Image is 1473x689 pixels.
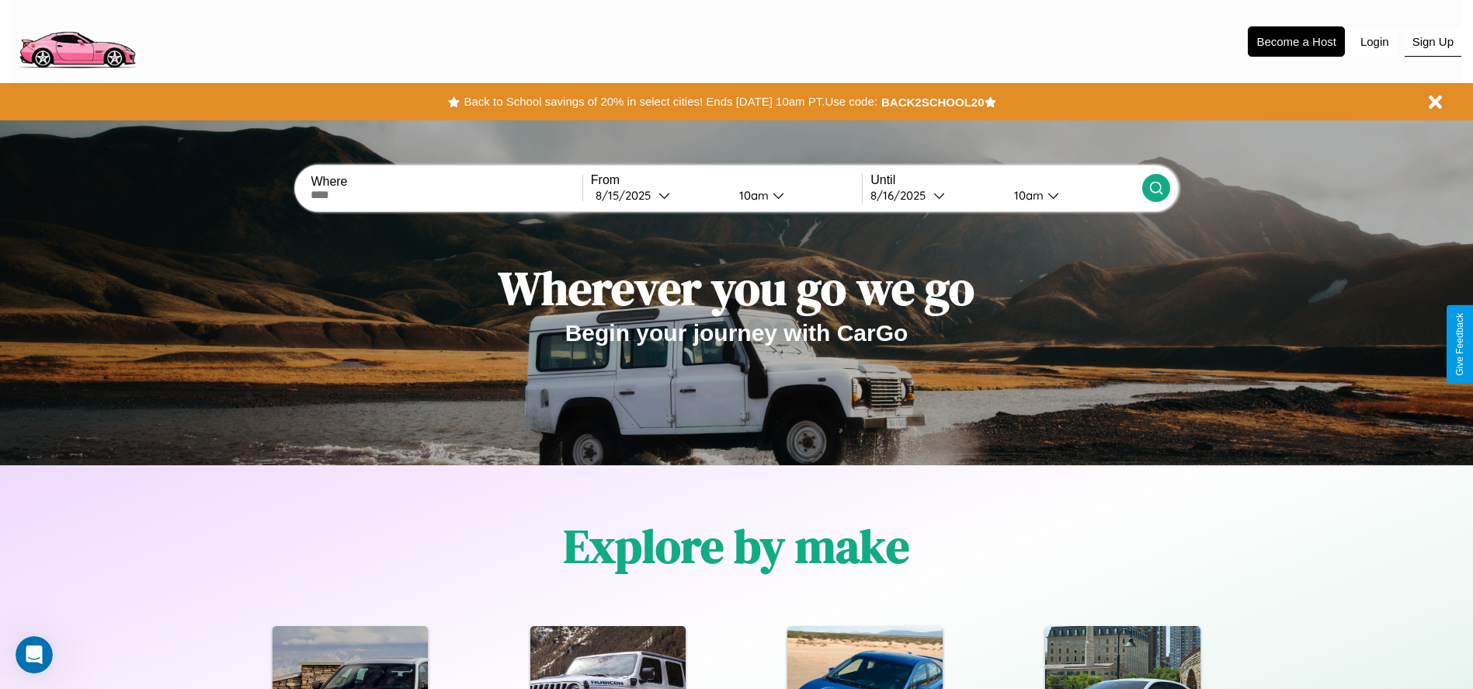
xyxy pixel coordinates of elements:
img: logo [12,8,142,72]
div: 8 / 15 / 2025 [596,188,658,203]
div: 10am [1006,188,1047,203]
div: 8 / 16 / 2025 [870,188,933,203]
button: Login [1353,27,1397,56]
label: From [591,173,862,187]
label: Where [311,175,582,189]
button: Back to School savings of 20% in select cities! Ends [DATE] 10am PT.Use code: [460,91,881,113]
h1: Explore by make [564,514,909,578]
button: Become a Host [1248,26,1345,57]
label: Until [870,173,1141,187]
button: 10am [1002,187,1142,204]
button: 10am [727,187,863,204]
div: 10am [731,188,773,203]
button: 8/15/2025 [591,187,727,204]
button: Sign Up [1405,27,1461,57]
b: BACK2SCHOOL20 [881,96,985,109]
iframe: Intercom live chat [16,636,53,673]
div: Give Feedback [1454,313,1465,376]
